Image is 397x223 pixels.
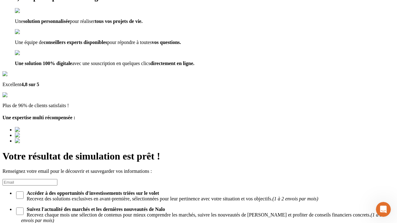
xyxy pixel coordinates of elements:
img: Best savings advice award [15,127,72,133]
img: Best savings advice award [15,138,72,144]
iframe: Intercom live chat [376,202,391,217]
strong: Accéder à des opportunités d'investissements triées sur le volet [27,190,159,196]
p: Plus de 96% de clients satisfaits ! [2,103,395,108]
span: avec une souscription en quelques clics [72,61,150,66]
h1: Votre résultat de simulation est prêt ! [2,151,395,162]
em: (1 à 2 envois par mois) [272,196,318,201]
span: conseillers experts disponibles [43,40,107,45]
img: checkmark [15,8,42,14]
input: Email [2,179,57,186]
p: Renseignez votre email pour le découvrir et sauvegarder vos informations : [2,168,395,174]
h4: Une expertise multi récompensée : [2,115,395,120]
span: pour réaliser [70,19,95,24]
em: (1 à 3 envois par mois) [21,212,382,223]
span: Une solution 100% digitale [15,61,72,66]
span: solution personnalisée [23,19,70,24]
span: Une équipe de [15,40,43,45]
img: checkmark [15,50,42,56]
span: 4,8 sur 5 [21,82,39,87]
span: Excellent [2,82,21,87]
img: reviews stars [2,92,33,98]
p: Recevez chaque mois une sélection de contenus pour mieux comprendre les marchés, suivre les nouve... [21,207,382,223]
span: vos questions. [152,40,181,45]
strong: Suivez l'actualité des marchés et les dernières nouveautés de Nalo [27,207,165,212]
img: Best savings advice award [15,133,72,138]
img: Google Review [2,71,38,77]
img: checkmark [15,29,42,35]
span: pour répondre à toutes [107,40,152,45]
span: Recevez des solutions exclusives en avant-première, sélectionnées pour leur pertinence avec votre... [21,190,395,202]
input: Accéder à des opportunités d'investissements triées sur le voletRecevez des solutions exclusives ... [16,191,24,199]
span: directement en ligne. [150,61,194,66]
input: Suivez l'actualité des marchés et les dernières nouveautés de NaloRecevez chaque mois une sélecti... [16,208,24,215]
span: tous vos projets de vie. [95,19,143,24]
span: Une [15,19,23,24]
